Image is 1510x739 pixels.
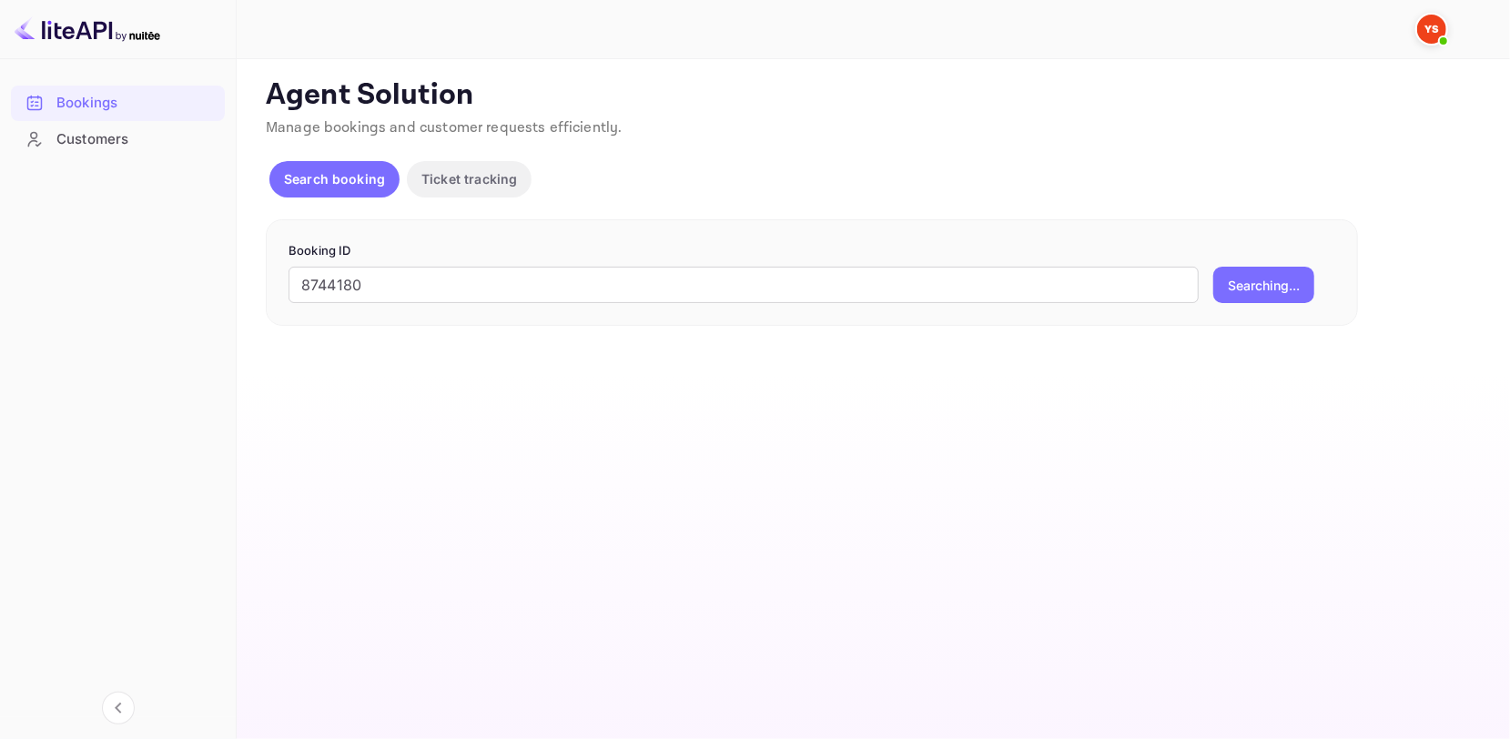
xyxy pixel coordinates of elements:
[11,122,225,157] div: Customers
[284,169,385,188] p: Search booking
[11,122,225,156] a: Customers
[56,93,216,114] div: Bookings
[289,267,1199,303] input: Enter Booking ID (e.g., 63782194)
[266,118,623,137] span: Manage bookings and customer requests efficiently.
[421,169,517,188] p: Ticket tracking
[1417,15,1446,44] img: Yandex Support
[56,129,216,150] div: Customers
[11,86,225,121] div: Bookings
[289,242,1335,260] p: Booking ID
[102,692,135,724] button: Collapse navigation
[266,77,1477,114] p: Agent Solution
[1213,267,1314,303] button: Searching...
[11,86,225,119] a: Bookings
[15,15,160,44] img: LiteAPI logo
